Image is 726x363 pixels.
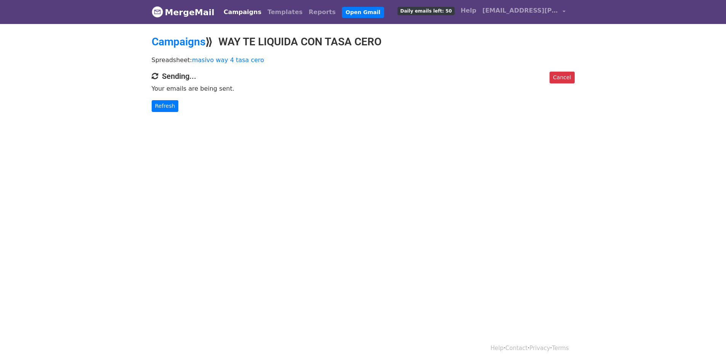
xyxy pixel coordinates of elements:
a: Cancel [550,72,574,83]
h2: ⟫ WAY TE LIQUIDA CON TASA CERO [152,35,575,48]
a: Open Gmail [342,7,384,18]
a: Privacy [529,345,550,352]
a: Refresh [152,100,179,112]
h4: Sending... [152,72,575,81]
a: Help [490,345,503,352]
a: Help [458,3,479,18]
p: Your emails are being sent. [152,85,575,93]
a: Reports [306,5,339,20]
img: MergeMail logo [152,6,163,18]
a: Contact [505,345,527,352]
span: Daily emails left: 50 [397,7,454,15]
a: Campaigns [221,5,264,20]
a: Campaigns [152,35,205,48]
a: Templates [264,5,306,20]
span: [EMAIL_ADDRESS][PERSON_NAME][DOMAIN_NAME] [482,6,559,15]
a: masivo way 4 tasa cero [192,56,264,64]
a: [EMAIL_ADDRESS][PERSON_NAME][DOMAIN_NAME] [479,3,569,21]
p: Spreadsheet: [152,56,575,64]
a: Terms [552,345,569,352]
a: MergeMail [152,4,215,20]
a: Daily emails left: 50 [394,3,457,18]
